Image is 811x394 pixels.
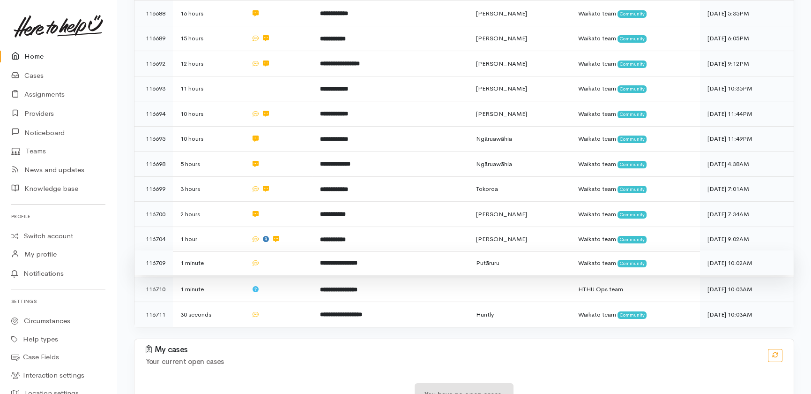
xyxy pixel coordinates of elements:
[173,176,244,202] td: 3 hours
[700,51,794,76] td: [DATE] 9:12PM
[618,85,647,93] span: Community
[571,76,700,101] td: Waikato team
[700,202,794,227] td: [DATE] 7:34AM
[618,35,647,43] span: Community
[173,302,244,327] td: 30 seconds
[700,176,794,202] td: [DATE] 7:01AM
[618,311,647,319] span: Community
[476,135,512,143] span: Ngāruawāhia
[700,126,794,152] td: [DATE] 11:49PM
[476,60,527,68] span: [PERSON_NAME]
[134,227,173,252] td: 116704
[571,51,700,76] td: Waikato team
[571,1,700,26] td: Waikato team
[700,277,794,302] td: [DATE] 10:03AM
[618,211,647,219] span: Community
[700,101,794,127] td: [DATE] 11:44PM
[476,110,527,118] span: [PERSON_NAME]
[618,260,647,267] span: Community
[476,34,527,42] span: [PERSON_NAME]
[173,250,244,276] td: 1 minute
[571,227,700,252] td: Waikato team
[173,26,244,51] td: 15 hours
[173,152,244,177] td: 5 hours
[173,51,244,76] td: 12 hours
[173,227,244,252] td: 1 hour
[173,101,244,127] td: 10 hours
[571,302,700,327] td: Waikato team
[134,1,173,26] td: 116688
[134,76,173,101] td: 116693
[700,227,794,252] td: [DATE] 9:02AM
[173,126,244,152] td: 10 hours
[700,26,794,51] td: [DATE] 6:05PM
[134,250,173,276] td: 116709
[11,295,105,308] h6: Settings
[700,302,794,327] td: [DATE] 10:03AM
[618,186,647,193] span: Community
[134,26,173,51] td: 116689
[134,152,173,177] td: 116698
[173,1,244,26] td: 16 hours
[134,51,173,76] td: 116692
[134,126,173,152] td: 116695
[476,210,527,218] span: [PERSON_NAME]
[571,152,700,177] td: Waikato team
[618,236,647,243] span: Community
[134,202,173,227] td: 116700
[618,136,647,143] span: Community
[618,61,647,68] span: Community
[571,202,700,227] td: Waikato team
[134,277,173,302] td: 116710
[476,311,494,318] span: Huntly
[476,235,527,243] span: [PERSON_NAME]
[571,126,700,152] td: Waikato team
[571,250,700,276] td: Waikato team
[173,277,244,302] td: 1 minute
[476,259,499,267] span: Putāruru
[476,185,498,193] span: Tokoroa
[476,9,527,17] span: [PERSON_NAME]
[476,84,527,92] span: [PERSON_NAME]
[134,302,173,327] td: 116711
[134,176,173,202] td: 116699
[571,277,700,302] td: HTHU Ops team
[11,210,105,223] h6: Profile
[571,176,700,202] td: Waikato team
[618,10,647,18] span: Community
[134,101,173,127] td: 116694
[146,345,757,355] h3: My cases
[476,160,512,168] span: Ngāruawāhia
[700,76,794,101] td: [DATE] 10:35PM
[618,161,647,168] span: Community
[173,202,244,227] td: 2 hours
[700,152,794,177] td: [DATE] 4:38AM
[700,1,794,26] td: [DATE] 5:35PM
[146,358,757,366] h4: Your current open cases
[173,76,244,101] td: 11 hours
[618,111,647,118] span: Community
[700,250,794,276] td: [DATE] 10:02AM
[571,26,700,51] td: Waikato team
[571,101,700,127] td: Waikato team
